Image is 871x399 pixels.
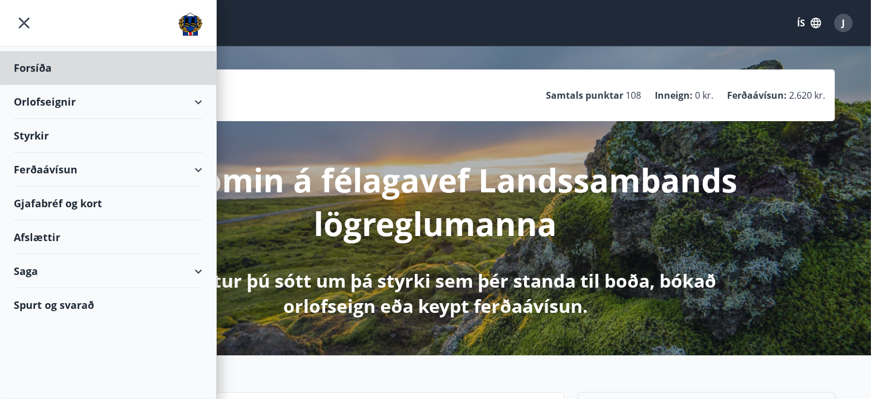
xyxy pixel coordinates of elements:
div: Spurt og svarað [14,288,202,321]
button: ÍS [791,13,827,33]
div: Ferðaávísun [14,153,202,187]
button: J [830,9,857,37]
span: J [842,17,845,29]
span: 2.620 kr. [790,89,826,102]
div: Saga [14,254,202,288]
span: 108 [626,89,642,102]
div: Styrkir [14,119,202,153]
div: Afslættir [14,220,202,254]
div: Forsíða [14,51,202,85]
div: Orlofseignir [14,85,202,119]
div: Gjafabréf og kort [14,187,202,220]
span: 0 kr. [696,89,714,102]
p: Velkomin á félagavef Landssambands lögreglumanna [133,158,739,245]
p: Samtals punktar [546,89,624,102]
p: Inneign : [655,89,693,102]
p: Ferðaávísun : [728,89,787,102]
p: Hér getur þú sótt um þá styrki sem þér standa til boða, bókað orlofseign eða keypt ferðaávísun. [133,268,739,319]
button: menu [14,13,34,33]
img: union_logo [178,13,202,36]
